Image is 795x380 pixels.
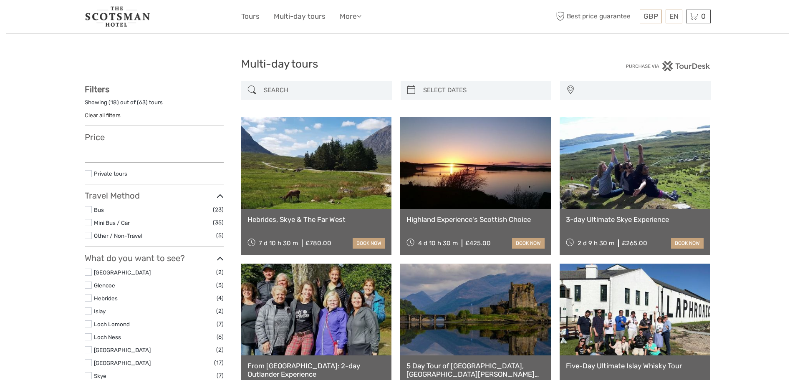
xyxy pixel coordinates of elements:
[85,253,224,263] h3: What do you want to see?
[94,334,121,340] a: Loch Ness
[94,321,130,327] a: Loch Lomond
[305,239,331,247] div: £780.00
[85,6,151,27] img: 681-f48ba2bd-dfbf-4b64-890c-b5e5c75d9d66_logo_small.jpg
[85,98,224,111] div: Showing ( ) out of ( ) tours
[94,295,118,302] a: Hebrides
[626,61,710,71] img: PurchaseViaTourDesk.png
[94,308,106,315] a: Islay
[216,280,224,290] span: (3)
[85,84,109,94] strong: Filters
[94,206,104,213] a: Bus
[94,269,151,276] a: [GEOGRAPHIC_DATA]
[420,83,547,98] input: SELECT DATES
[241,58,554,71] h1: Multi-day tours
[85,112,121,118] a: Clear all filters
[217,293,224,303] span: (4)
[216,267,224,277] span: (2)
[214,358,224,367] span: (17)
[666,10,682,23] div: EN
[465,239,491,247] div: £425.00
[139,98,146,106] label: 63
[217,319,224,329] span: (7)
[566,362,704,370] a: Five-Day Ultimate Islay Whisky Tour
[406,215,545,224] a: Highland Experience's Scottish Choice
[578,239,614,247] span: 2 d 9 h 30 m
[94,170,127,177] a: Private tours
[418,239,458,247] span: 4 d 10 h 30 m
[259,239,298,247] span: 7 d 10 h 30 m
[644,12,658,20] span: GBP
[340,10,361,23] a: More
[94,372,106,379] a: Skye
[566,215,704,224] a: 3-day Ultimate Skye Experience
[216,345,224,355] span: (2)
[622,239,647,247] div: £265.00
[512,238,545,249] a: book now
[216,306,224,316] span: (2)
[554,10,638,23] span: Best price guarantee
[213,218,224,227] span: (35)
[406,362,545,379] a: 5 Day Tour of [GEOGRAPHIC_DATA], [GEOGRAPHIC_DATA][PERSON_NAME][GEOGRAPHIC_DATA] and the Highlands
[94,360,151,366] a: [GEOGRAPHIC_DATA]
[217,332,224,342] span: (6)
[94,347,151,353] a: [GEOGRAPHIC_DATA]
[274,10,326,23] a: Multi-day tours
[216,231,224,240] span: (5)
[94,282,115,289] a: Glencoe
[85,132,224,142] h3: Price
[671,238,704,249] a: book now
[111,98,117,106] label: 18
[85,191,224,201] h3: Travel Method
[247,215,386,224] a: Hebrides, Skye & The Far West
[247,362,386,379] a: From [GEOGRAPHIC_DATA]: 2-day Outlander Experience
[94,232,142,239] a: Other / Non-Travel
[700,12,707,20] span: 0
[213,205,224,214] span: (23)
[241,10,260,23] a: Tours
[94,219,130,226] a: Mini Bus / Car
[260,83,388,98] input: SEARCH
[353,238,385,249] a: book now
